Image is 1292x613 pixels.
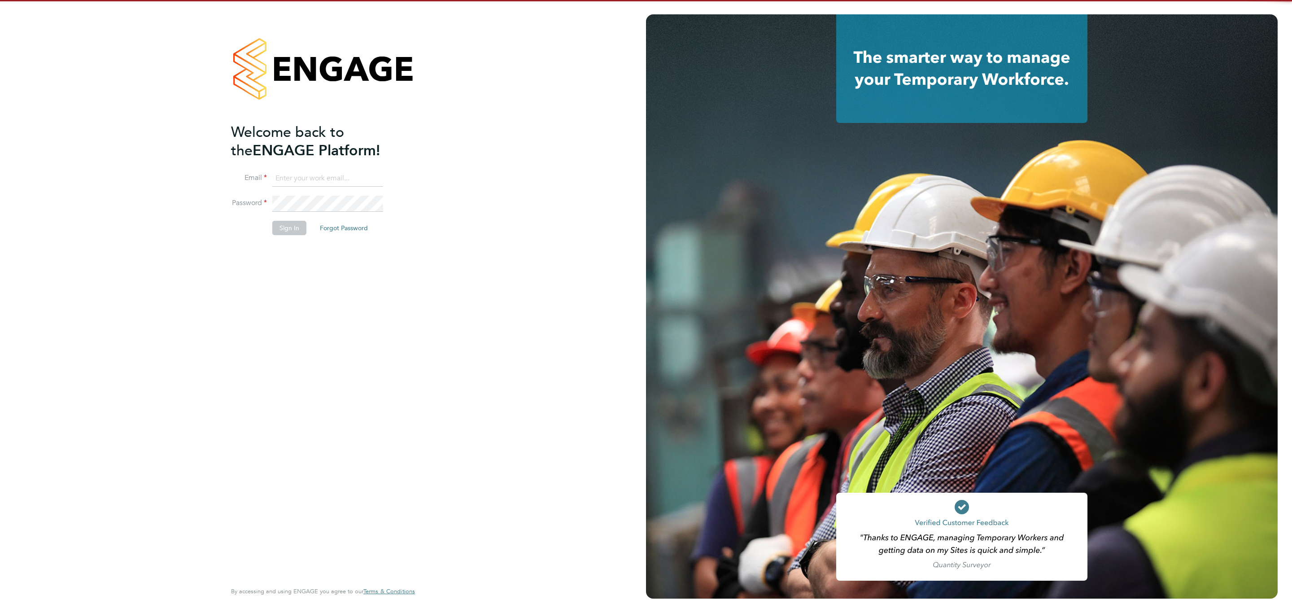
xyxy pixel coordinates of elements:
span: Welcome back to the [231,123,344,159]
a: Terms & Conditions [363,588,415,595]
input: Enter your work email... [272,171,383,187]
button: Forgot Password [313,221,375,235]
button: Sign In [272,221,306,235]
label: Password [231,198,267,208]
span: By accessing and using ENGAGE you agree to our [231,587,415,595]
h2: ENGAGE Platform! [231,123,406,160]
span: Terms & Conditions [363,587,415,595]
label: Email [231,173,267,183]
